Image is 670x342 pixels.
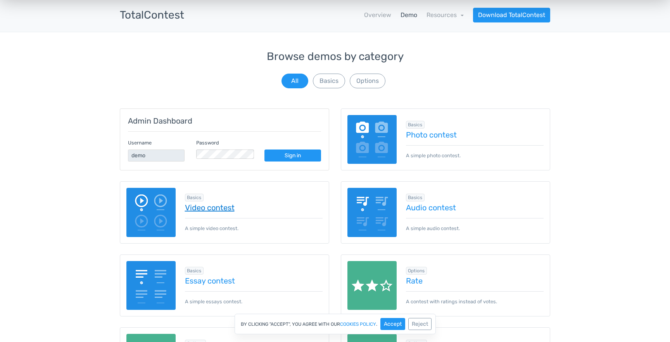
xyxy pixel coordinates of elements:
img: essay-contest.png.webp [126,261,176,310]
button: Options [350,74,385,88]
img: video-poll.png.webp [126,188,176,237]
a: Overview [364,10,391,20]
a: Demo [401,10,417,20]
button: Basics [313,74,345,88]
button: Accept [380,318,405,330]
p: A simple audio contest. [406,218,544,232]
h5: Admin Dashboard [128,117,321,125]
img: image-poll.png.webp [347,115,397,164]
span: Browse all in Basics [185,194,204,201]
span: Browse all in Basics [406,194,425,201]
a: Photo contest [406,131,544,139]
p: A simple photo contest. [406,145,544,159]
label: Password [196,139,219,146]
a: Sign in [264,150,321,162]
a: cookies policy [340,322,376,327]
button: Reject [408,318,432,330]
a: Video contest [185,203,323,212]
p: A contest with ratings instead of votes. [406,291,544,305]
a: Essay contest [185,277,323,285]
h3: Browse demos by category [120,51,550,63]
span: Browse all in Basics [185,267,204,275]
p: A simple essays contest. [185,291,323,305]
a: Resources [427,11,464,19]
img: audio-poll.png.webp [347,188,397,237]
p: A simple video contest. [185,218,323,232]
a: Rate [406,277,544,285]
span: Browse all in Basics [406,121,425,129]
button: All [281,74,308,88]
label: Username [128,139,152,146]
span: Browse all in Options [406,267,427,275]
div: By clicking "Accept", you agree with our . [235,314,436,334]
a: Download TotalContest [473,8,550,22]
a: Audio contest [406,203,544,212]
h3: TotalContest [120,9,184,21]
img: rate.png.webp [347,261,397,310]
